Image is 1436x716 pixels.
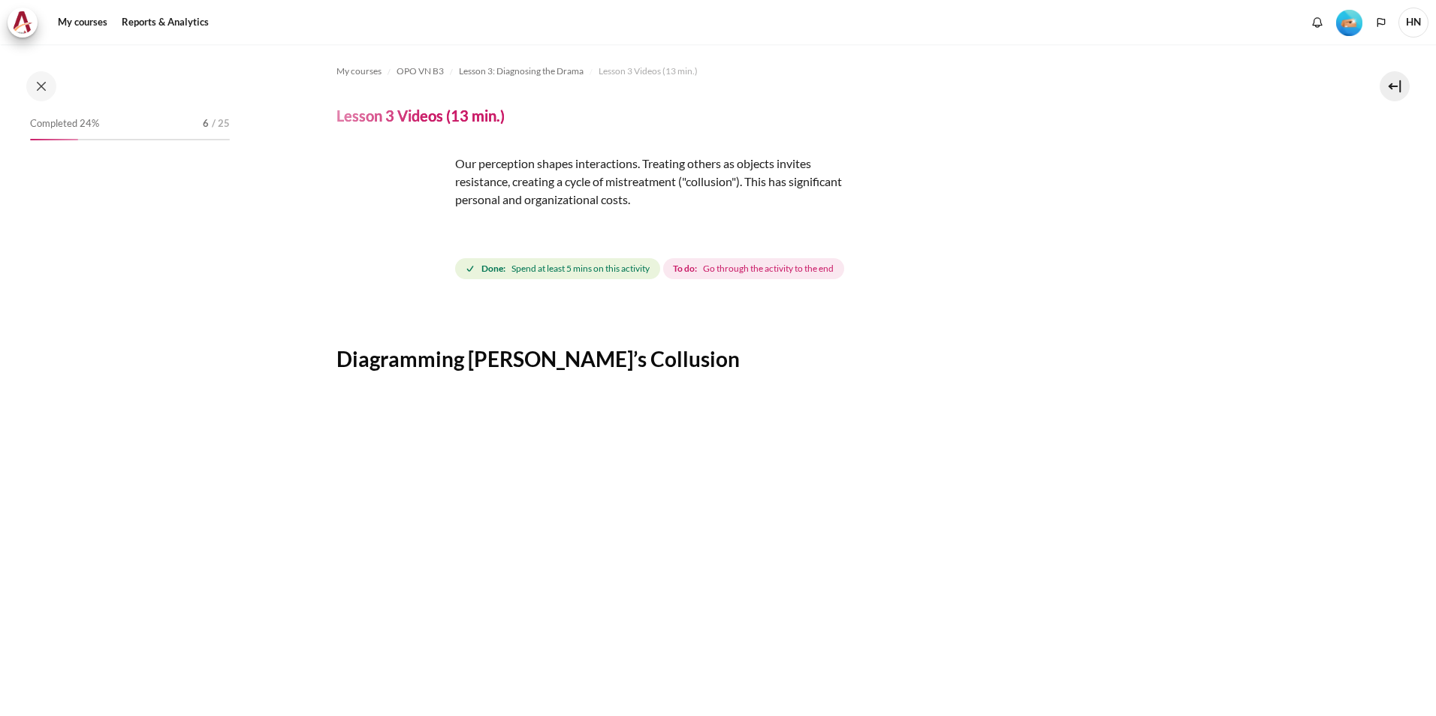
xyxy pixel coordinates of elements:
span: OPO VN B3 [397,65,444,78]
span: 6 [203,116,209,131]
span: Completed 24% [30,116,99,131]
p: Our perception shapes interactions. Treating others as objects invites resistance, creating a cyc... [336,155,862,209]
img: Architeck [12,11,33,34]
strong: Done: [481,262,505,275]
span: / 25 [212,116,230,131]
span: Go through the activity to the end [703,262,834,275]
strong: To do: [673,262,697,275]
div: Show notification window with no new notifications [1306,11,1329,34]
a: Lesson 3: Diagnosing the Drama [459,62,584,80]
div: 24% [30,139,78,140]
h2: Diagramming [PERSON_NAME]’s Collusion [336,345,1329,372]
div: Completion requirements for Lesson 3 Videos (13 min.) [455,255,847,282]
a: My courses [336,62,382,80]
a: Lesson 3 Videos (13 min.) [599,62,698,80]
a: Reports & Analytics [116,8,214,38]
span: HN [1398,8,1428,38]
img: Level #2 [1336,10,1362,36]
a: User menu [1398,8,1428,38]
button: Languages [1370,11,1392,34]
span: My courses [336,65,382,78]
div: Level #2 [1336,8,1362,36]
a: My courses [53,8,113,38]
span: Lesson 3 Videos (13 min.) [599,65,698,78]
a: Level #2 [1330,8,1368,36]
a: OPO VN B3 [397,62,444,80]
span: Spend at least 5 mins on this activity [511,262,650,275]
span: Lesson 3: Diagnosing the Drama [459,65,584,78]
img: xf [336,155,449,267]
nav: Navigation bar [336,59,1329,83]
h4: Lesson 3 Videos (13 min.) [336,106,505,125]
a: Architeck Architeck [8,8,45,38]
